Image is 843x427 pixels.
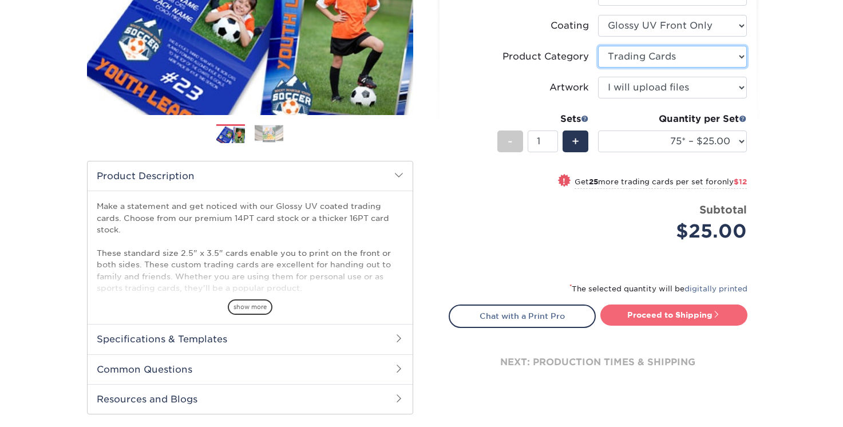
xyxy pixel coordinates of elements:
[684,284,747,293] a: digitally printed
[699,203,747,216] strong: Subtotal
[497,112,589,126] div: Sets
[589,177,598,186] strong: 25
[508,133,513,150] span: -
[88,384,413,414] h2: Resources and Blogs
[572,133,579,150] span: +
[216,125,245,145] img: Trading Cards 01
[551,19,589,33] div: Coating
[607,218,747,245] div: $25.00
[734,177,747,186] span: $12
[549,81,589,94] div: Artwork
[3,392,97,423] iframe: Google Customer Reviews
[502,50,589,64] div: Product Category
[88,324,413,354] h2: Specifications & Templates
[228,299,272,315] span: show more
[598,112,747,126] div: Quantity per Set
[449,328,747,397] div: next: production times & shipping
[88,354,413,384] h2: Common Questions
[563,175,565,187] span: !
[449,305,596,327] a: Chat with a Print Pro
[88,161,413,191] h2: Product Description
[600,305,747,325] a: Proceed to Shipping
[97,200,403,341] p: Make a statement and get noticed with our Glossy UV coated trading cards. Choose from our premium...
[255,125,283,143] img: Trading Cards 02
[569,284,747,293] small: The selected quantity will be
[575,177,747,189] small: Get more trading cards per set for
[717,177,747,186] span: only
